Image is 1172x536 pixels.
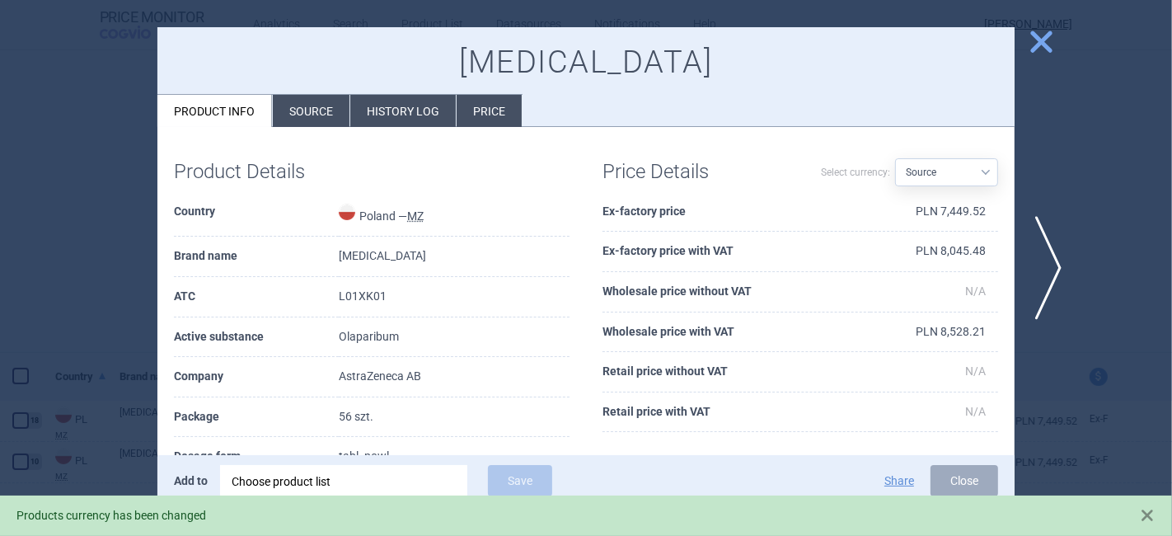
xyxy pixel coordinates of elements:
td: PLN 8,528.21 [870,313,998,353]
button: Save [488,465,552,496]
h1: Product Details [174,160,372,184]
td: tabl. powl. [339,437,570,477]
th: ATC [174,277,339,317]
th: Wholesale price with VAT [602,313,870,353]
img: Poland [339,204,355,220]
div: Choose product list [232,465,456,498]
button: Share [884,475,914,487]
li: History log [350,95,456,127]
td: [MEDICAL_DATA] [339,237,570,277]
div: Products currency has been changed [16,507,1123,524]
li: Source [273,95,349,127]
th: Brand name [174,237,339,277]
th: Dosage form [174,437,339,477]
span: N/A [965,284,986,298]
span: N/A [965,405,986,418]
th: Package [174,397,339,438]
td: L01XK01 [339,277,570,317]
li: Price [457,95,522,127]
th: Wholesale price without VAT [602,272,870,313]
th: Retail price with VAT [602,393,870,433]
th: Active substance [174,317,339,358]
th: Ex-factory price [602,192,870,233]
td: Olaparibum [339,317,570,358]
h1: Price Details [602,160,800,184]
li: Product info [157,95,272,127]
label: Select currency: [821,158,890,186]
h1: [MEDICAL_DATA] [174,44,998,82]
p: Add to [174,465,208,496]
th: Company [174,357,339,397]
abbr: MZ — List of reimbursed medicinal products published by the Ministry of Health, Poland. [407,209,424,223]
td: PLN 8,045.48 [870,232,998,272]
span: N/A [965,364,986,378]
th: Country [174,192,339,237]
td: AstraZeneca AB [339,357,570,397]
th: Ex-factory price with VAT [602,232,870,272]
div: Choose product list [220,465,467,498]
td: Poland — [339,192,570,237]
td: 56 szt. [339,397,570,438]
button: Close [931,465,998,496]
td: PLN 7,449.52 [870,192,998,233]
th: Retail price without VAT [602,352,870,393]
